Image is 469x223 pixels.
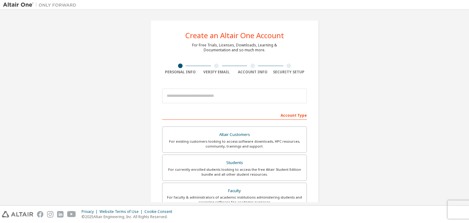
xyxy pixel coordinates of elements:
[144,209,176,214] div: Cookie Consent
[198,70,235,75] div: Verify Email
[271,70,307,75] div: Security Setup
[162,70,198,75] div: Personal Info
[166,187,303,195] div: Faculty
[162,110,307,120] div: Account Type
[82,214,176,219] p: © 2025 Altair Engineering, Inc. All Rights Reserved.
[3,2,79,8] img: Altair One
[192,43,277,53] div: For Free Trials, Licenses, Downloads, Learning & Documentation and so much more.
[234,70,271,75] div: Account Info
[67,211,76,218] img: youtube.svg
[100,209,144,214] div: Website Terms of Use
[47,211,53,218] img: instagram.svg
[166,167,303,177] div: For currently enrolled students looking to access the free Altair Student Edition bundle and all ...
[57,211,64,218] img: linkedin.svg
[166,195,303,205] div: For faculty & administrators of academic institutions administering students and accessing softwa...
[166,159,303,167] div: Students
[166,130,303,139] div: Altair Customers
[2,211,33,218] img: altair_logo.svg
[37,211,43,218] img: facebook.svg
[185,32,284,39] div: Create an Altair One Account
[82,209,100,214] div: Privacy
[166,139,303,149] div: For existing customers looking to access software downloads, HPC resources, community, trainings ...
